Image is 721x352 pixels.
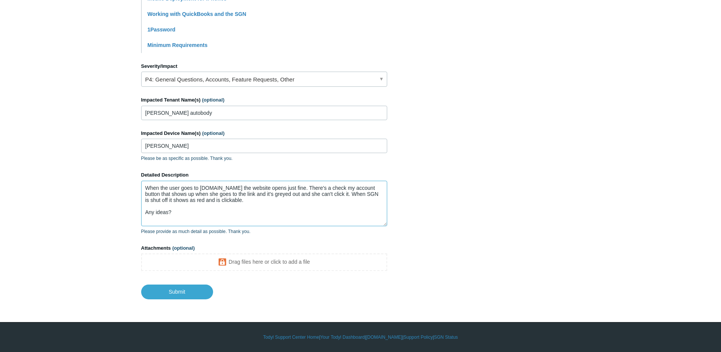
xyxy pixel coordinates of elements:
[141,228,387,235] p: Please provide as much detail as possible. Thank you.
[141,96,387,104] label: Impacted Tenant Name(s)
[263,334,319,341] a: Todyl Support Center Home
[172,245,195,251] span: (optional)
[141,171,387,179] label: Detailed Description
[403,334,433,341] a: Support Policy
[141,72,387,87] a: P4: General Questions, Accounts, Feature Requests, Other
[141,155,387,162] p: Please be as specific as possible. Thank you.
[141,130,387,137] label: Impacted Device Name(s)
[141,334,580,341] div: | | | |
[320,334,364,341] a: Your Todyl Dashboard
[202,97,224,103] span: (optional)
[141,285,213,299] input: Submit
[434,334,458,341] a: SGN Status
[141,63,387,70] label: Severity/Impact
[141,244,387,252] label: Attachments
[148,27,176,33] a: 1Password
[366,334,402,341] a: [DOMAIN_NAME]
[148,11,246,17] a: Working with QuickBooks and the SGN
[202,130,224,136] span: (optional)
[148,42,208,48] a: Minimum Requirements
